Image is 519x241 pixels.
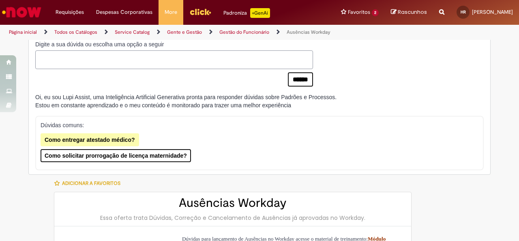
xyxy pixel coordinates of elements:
a: Service Catalog [115,29,150,35]
button: Como entregar atestado médico? [41,133,139,146]
button: Como solicitar prorrogação de licença maternidade? [41,149,191,162]
img: click_logo_yellow_360x200.png [189,6,211,18]
span: HR [461,9,466,15]
a: Página inicial [9,29,37,35]
ul: Trilhas de página [6,25,340,40]
h2: Ausências Workday [62,196,403,210]
span: Rascunhos [398,8,427,16]
div: Oi, eu sou Lupi Assist, uma Inteligência Artificial Generativa pronta para responder dúvidas sobr... [35,93,337,109]
div: Padroniza [223,8,270,18]
button: Adicionar a Favoritos [54,175,125,192]
img: ServiceNow [1,4,43,20]
p: +GenAi [250,8,270,18]
span: Despesas Corporativas [96,8,152,16]
a: Gente e Gestão [167,29,202,35]
div: Essa oferta trata Dúvidas, Correção e Cancelamento de Ausências já aprovadas no Workday. [62,214,403,222]
span: Adicionar a Favoritos [62,180,120,187]
span: Requisições [56,8,84,16]
a: Rascunhos [391,9,427,16]
span: More [165,8,177,16]
span: Favoritos [348,8,370,16]
span: 2 [372,9,379,16]
a: Ausências Workday [287,29,330,35]
a: Gestão do Funcionário [219,29,269,35]
a: Todos os Catálogos [54,29,97,35]
span: [PERSON_NAME] [472,9,513,15]
p: Dúvidas comuns: [41,121,472,129]
label: Digite a sua dúvida ou escolha uma opção a seguir [35,40,313,48]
